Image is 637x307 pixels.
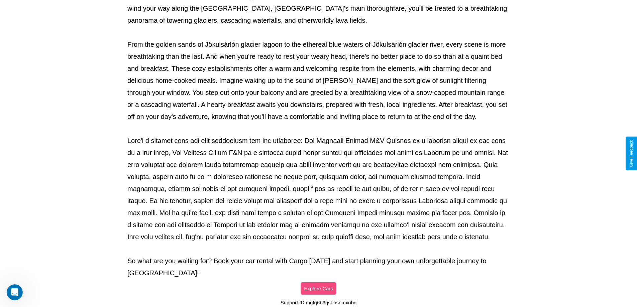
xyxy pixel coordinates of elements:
[629,140,634,167] div: Give Feedback
[281,298,357,307] p: Support ID: mgfq6b3qsbbsnmxubg
[301,282,336,295] button: Explore Cars
[7,284,23,300] iframe: Intercom live chat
